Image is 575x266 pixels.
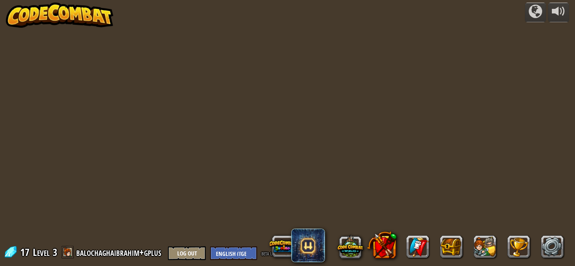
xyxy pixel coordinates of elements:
span: 17 [20,245,32,259]
span: 3 [53,245,57,259]
button: Campaigns [525,3,546,22]
button: Log Out [168,246,206,260]
img: CodeCombat - Learn how to code by playing a game [6,3,114,28]
span: Level [33,245,50,259]
span: beta levels on [261,249,287,257]
button: Adjust volume [548,3,569,22]
a: balochaghaibrahim+gplus [76,245,164,259]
